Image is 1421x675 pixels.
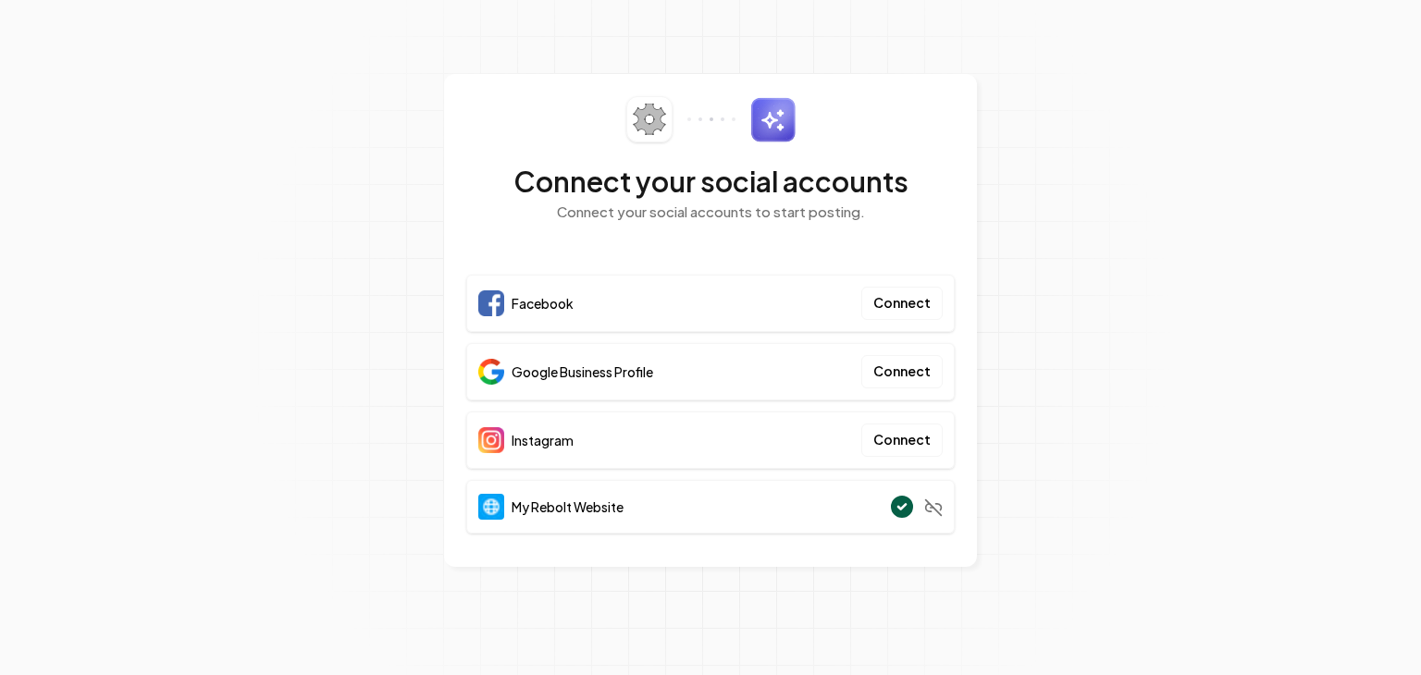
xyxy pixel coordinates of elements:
img: Facebook [478,290,504,316]
button: Connect [861,355,943,388]
span: My Rebolt Website [512,497,624,516]
img: Website [478,494,504,520]
h2: Connect your social accounts [466,165,955,198]
span: Facebook [512,294,574,313]
img: sparkles.svg [750,97,796,142]
p: Connect your social accounts to start posting. [466,202,955,223]
img: Instagram [478,427,504,453]
img: connector-dots.svg [687,117,735,121]
button: Connect [861,423,943,457]
img: Google [478,359,504,385]
span: Google Business Profile [512,362,653,381]
button: Connect [861,287,943,320]
span: Instagram [512,431,574,449]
